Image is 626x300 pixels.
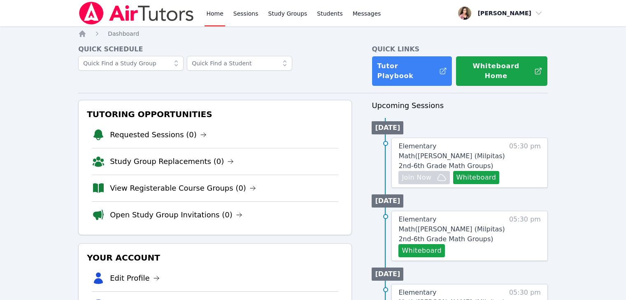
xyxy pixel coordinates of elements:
[372,100,548,111] h3: Upcoming Sessions
[398,215,505,244] a: Elementary Math([PERSON_NAME] (Milpitas) 2nd-6th Grade Math Groups)
[456,56,548,86] button: Whiteboard Home
[398,244,445,257] button: Whiteboard
[398,215,505,243] span: Elementary Math ( [PERSON_NAME] (Milpitas) 2nd-6th Grade Math Groups )
[372,268,403,281] li: [DATE]
[110,182,256,194] a: View Registerable Course Groups (0)
[398,142,505,170] span: Elementary Math ( [PERSON_NAME] (Milpitas) 2nd-6th Grade Math Groups )
[108,30,139,37] span: Dashboard
[372,44,548,54] h4: Quick Links
[402,173,431,182] span: Join Now
[110,209,242,221] a: Open Study Group Invitations (0)
[108,30,139,38] a: Dashboard
[509,215,541,257] span: 05:30 pm
[110,129,207,141] a: Requested Sessions (0)
[372,56,452,86] a: Tutor Playbook
[509,141,541,184] span: 05:30 pm
[78,56,184,71] input: Quick Find a Study Group
[372,194,403,208] li: [DATE]
[85,107,345,122] h3: Tutoring Opportunities
[372,121,403,134] li: [DATE]
[187,56,292,71] input: Quick Find a Student
[78,2,195,25] img: Air Tutors
[110,272,160,284] a: Edit Profile
[78,44,352,54] h4: Quick Schedule
[85,250,345,265] h3: Your Account
[398,171,449,184] button: Join Now
[398,141,505,171] a: Elementary Math([PERSON_NAME] (Milpitas) 2nd-6th Grade Math Groups)
[353,9,381,18] span: Messages
[453,171,500,184] button: Whiteboard
[110,156,234,167] a: Study Group Replacements (0)
[78,30,548,38] nav: Breadcrumb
